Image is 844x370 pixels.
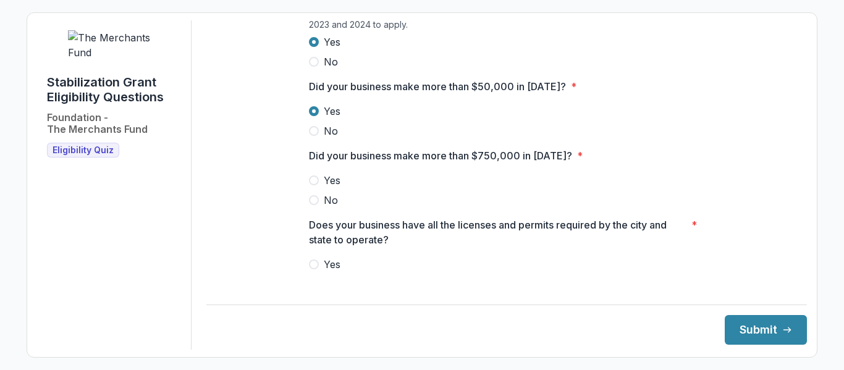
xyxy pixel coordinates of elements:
span: Yes [324,173,340,188]
div: Your business needs to be at least [DEMOGRAPHIC_DATA], and have submitted taxes for both 2023 and... [309,9,704,35]
span: No [324,124,338,138]
img: The Merchants Fund [68,30,161,60]
span: No [324,277,338,292]
span: No [324,54,338,69]
span: Yes [324,257,340,272]
span: Yes [324,104,340,119]
span: Eligibility Quiz [53,145,114,156]
button: Submit [725,315,807,345]
span: Yes [324,35,340,49]
span: No [324,193,338,208]
p: Does your business have all the licenses and permits required by the city and state to operate? [309,217,686,247]
h2: Foundation - The Merchants Fund [47,112,148,135]
p: Did your business make more than $750,000 in [DATE]? [309,148,572,163]
p: Did your business make more than $50,000 in [DATE]? [309,79,566,94]
h1: Stabilization Grant Eligibility Questions [47,75,181,104]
